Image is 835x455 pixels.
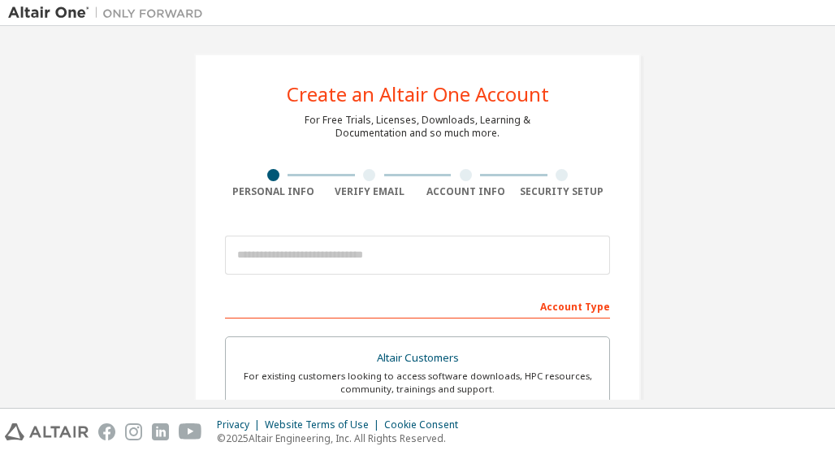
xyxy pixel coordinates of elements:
[384,418,468,431] div: Cookie Consent
[225,292,610,318] div: Account Type
[179,423,202,440] img: youtube.svg
[5,423,89,440] img: altair_logo.svg
[217,418,265,431] div: Privacy
[322,185,418,198] div: Verify Email
[305,114,530,140] div: For Free Trials, Licenses, Downloads, Learning & Documentation and so much more.
[236,347,599,370] div: Altair Customers
[417,185,514,198] div: Account Info
[236,370,599,396] div: For existing customers looking to access software downloads, HPC resources, community, trainings ...
[125,423,142,440] img: instagram.svg
[287,84,549,104] div: Create an Altair One Account
[152,423,169,440] img: linkedin.svg
[514,185,611,198] div: Security Setup
[265,418,384,431] div: Website Terms of Use
[225,185,322,198] div: Personal Info
[217,431,468,445] p: © 2025 Altair Engineering, Inc. All Rights Reserved.
[8,5,211,21] img: Altair One
[98,423,115,440] img: facebook.svg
